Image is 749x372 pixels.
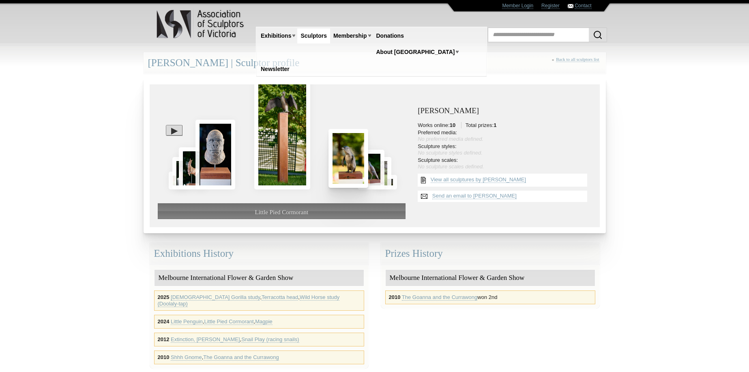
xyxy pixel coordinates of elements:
[502,3,533,9] a: Member Login
[450,122,455,128] strong: 10
[150,243,369,264] div: Exhibitions History
[158,336,170,342] strong: 2012
[432,193,517,199] a: Send an email to [PERSON_NAME]
[575,3,591,9] a: Contact
[144,52,606,74] div: [PERSON_NAME] | Sculptor profile
[241,336,299,343] a: Snail Play (racing snails)
[255,318,273,325] a: Magpie
[418,122,591,129] li: Works online: Total prizes:
[418,163,591,170] div: No sculpture scales defined.
[297,28,330,43] a: Sculptors
[418,191,431,202] img: Send an email to Martin Moore
[255,209,309,215] span: Little Pied Cormorant
[358,150,384,189] img: Magpie
[254,75,310,189] img: Little Pied Cormorant
[154,333,364,346] div: ,
[179,147,206,189] img: Wild Horse study (Doolaly-tap)
[158,294,170,300] strong: 2025
[402,294,477,301] a: The Goanna and the Currawong
[552,57,601,71] div: «
[418,107,591,115] h3: [PERSON_NAME]
[158,294,340,307] a: Wild Horse study (Doolaly-tap)
[262,294,298,301] a: Terracotta head
[541,3,560,9] a: Register
[556,57,599,62] a: Back to all sculptors list
[158,354,170,360] strong: 2010
[418,174,429,187] img: View all {sculptor_name} sculptures list
[328,129,368,188] img: Little Penguin
[431,176,526,183] a: View all sculptures by [PERSON_NAME]
[568,4,573,8] img: Contact ASV
[593,30,603,40] img: Search
[172,157,192,189] img: Terracotta head
[386,270,595,286] div: Melbourne International Flower & Garden Show
[258,62,293,77] a: Newsletter
[418,129,591,142] li: Preferred media:
[330,28,370,43] a: Membership
[156,8,245,40] img: logo.png
[195,120,235,189] img: Female Gorilla study
[171,336,240,343] a: Extinction, [PERSON_NAME]
[389,294,401,300] strong: 2010
[171,354,202,361] a: Shhh Gnome
[155,270,364,286] div: Melbourne International Flower & Garden Show
[418,150,591,156] div: No sculpture styles defined.
[418,143,591,156] li: Sculpture styles:
[171,294,260,301] a: [DEMOGRAPHIC_DATA] Gorilla study
[169,172,185,189] img: Shhh Gnome
[385,290,595,304] div: won 2nd
[158,318,170,325] strong: 2024
[258,28,294,43] a: Exhibitions
[154,290,364,311] div: , ,
[373,45,458,60] a: About [GEOGRAPHIC_DATA]
[373,28,407,43] a: Donations
[418,157,591,170] li: Sculpture scales:
[154,350,364,364] div: ,
[494,122,496,128] strong: 1
[154,315,364,329] div: , ,
[204,318,253,325] a: Little Pied Cormorant
[171,318,203,325] a: Little Penguin
[381,243,600,264] div: Prizes History
[203,354,279,361] a: The Goanna and the Currawong
[418,136,591,142] div: No preferred media defined.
